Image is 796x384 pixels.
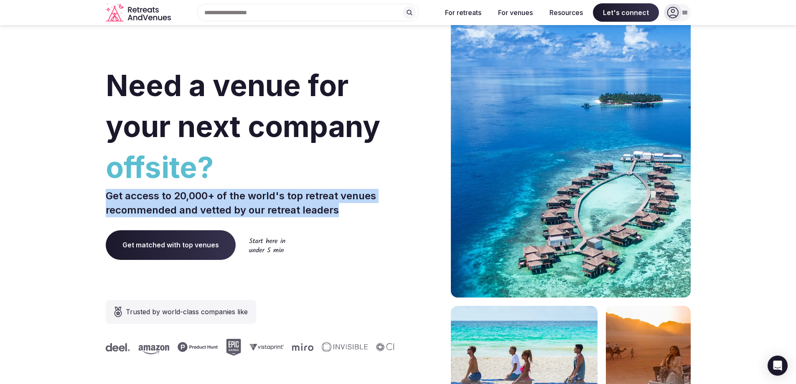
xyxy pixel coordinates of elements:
[543,3,590,22] button: Resources
[491,3,539,22] button: For venues
[106,230,236,259] a: Get matched with top venues
[217,343,251,351] svg: Vistaprint company logo
[289,342,335,352] svg: Invisible company logo
[438,3,488,22] button: For retreats
[106,3,173,22] a: Visit the homepage
[106,68,380,144] span: Need a venue for your next company
[106,189,395,217] p: Get access to 20,000+ of the world's top retreat venues recommended and vetted by our retreat lea...
[106,3,173,22] svg: Retreats and Venues company logo
[768,356,788,376] div: Open Intercom Messenger
[382,343,407,351] svg: Deel company logo
[259,343,281,351] svg: Miro company logo
[106,147,395,188] span: offsite?
[126,307,248,317] span: Trusted by world-class companies like
[193,339,209,356] svg: Epic Games company logo
[249,238,285,252] img: Start here in under 5 min
[593,3,659,22] span: Let's connect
